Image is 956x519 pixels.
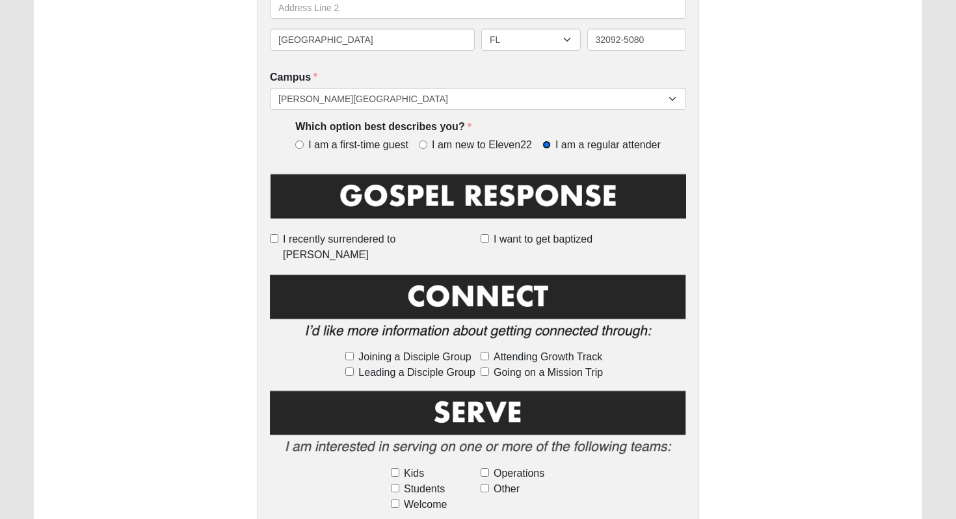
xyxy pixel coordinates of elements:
img: Connect.png [270,272,686,347]
input: City [270,29,475,51]
span: Other [494,481,520,497]
input: Going on a Mission Trip [481,367,489,376]
span: Students [404,481,445,497]
input: Attending Growth Track [481,352,489,360]
input: I am new to Eleven22 [419,140,427,149]
span: I am a regular attender [555,138,661,153]
span: I am new to Eleven22 [432,138,532,153]
input: Zip [587,29,687,51]
img: Serve2.png [270,388,686,463]
input: Operations [481,468,489,477]
span: I recently surrendered to [PERSON_NAME] [283,232,475,263]
span: Attending Growth Track [494,349,602,365]
span: I am a first-time guest [308,138,408,153]
span: Going on a Mission Trip [494,365,603,380]
span: Leading a Disciple Group [358,365,475,380]
span: Kids [404,466,424,481]
input: I want to get baptized [481,234,489,243]
span: I want to get baptized [494,232,592,247]
input: Kids [391,468,399,477]
input: Leading a Disciple Group [345,367,354,376]
label: Which option best describes you? [295,120,471,135]
label: Campus [270,70,317,85]
img: GospelResponseBLK.png [270,172,686,230]
input: Other [481,484,489,492]
input: I recently surrendered to [PERSON_NAME] [270,234,278,243]
input: I am a first-time guest [295,140,304,149]
input: Students [391,484,399,492]
input: Joining a Disciple Group [345,352,354,360]
span: Joining a Disciple Group [358,349,471,365]
span: Operations [494,466,544,481]
input: I am a regular attender [542,140,551,149]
